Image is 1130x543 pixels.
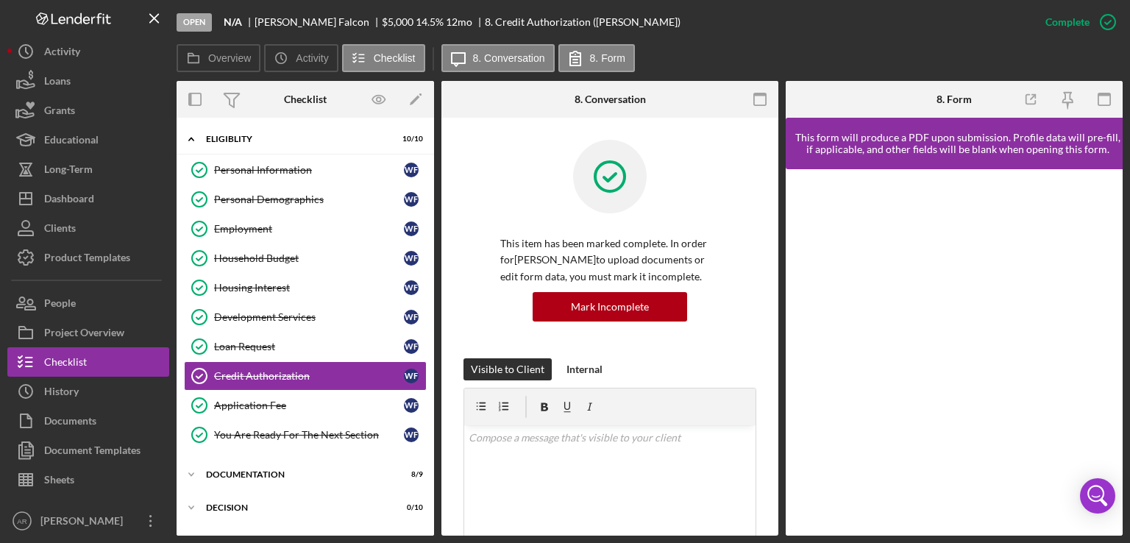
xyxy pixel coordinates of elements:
[566,358,603,380] div: Internal
[184,420,427,450] a: You Are Ready For The Next SectionWF
[404,163,419,177] div: W F
[44,347,87,380] div: Checklist
[800,184,1109,521] iframe: Lenderfit form
[397,470,423,479] div: 8 / 9
[7,377,169,406] a: History
[177,44,260,72] button: Overview
[397,135,423,143] div: 10 / 10
[1031,7,1123,37] button: Complete
[264,44,338,72] button: Activity
[214,223,404,235] div: Employment
[575,93,646,105] div: 8. Conversation
[214,252,404,264] div: Household Budget
[44,406,96,439] div: Documents
[404,221,419,236] div: W F
[184,302,427,332] a: Development ServicesWF
[184,361,427,391] a: Credit AuthorizationWF
[214,400,404,411] div: Application Fee
[7,318,169,347] a: Project Overview
[255,16,382,28] div: [PERSON_NAME] Falcon
[416,16,444,28] div: 14.5 %
[1080,478,1115,514] div: Open Intercom Messenger
[793,132,1123,155] div: This form will produce a PDF upon submission. Profile data will pre-fill, if applicable, and othe...
[214,164,404,176] div: Personal Information
[177,13,212,32] div: Open
[342,44,425,72] button: Checklist
[184,244,427,273] a: Household BudgetWF
[559,358,610,380] button: Internal
[214,341,404,352] div: Loan Request
[214,370,404,382] div: Credit Authorization
[206,503,386,512] div: Decision
[44,436,141,469] div: Document Templates
[184,155,427,185] a: Personal InformationWF
[214,282,404,294] div: Housing Interest
[214,194,404,205] div: Personal Demographics
[184,332,427,361] a: Loan RequestWF
[184,273,427,302] a: Housing InterestWF
[471,358,544,380] div: Visible to Client
[296,52,328,64] label: Activity
[214,429,404,441] div: You Are Ready For The Next Section
[208,52,251,64] label: Overview
[206,470,386,479] div: Documentation
[184,185,427,214] a: Personal DemographicsWF
[441,44,555,72] button: 8. Conversation
[44,377,79,410] div: History
[404,369,419,383] div: W F
[17,517,26,525] text: AR
[224,16,242,28] b: N/A
[404,427,419,442] div: W F
[1045,7,1090,37] div: Complete
[44,318,124,351] div: Project Overview
[404,192,419,207] div: W F
[473,52,545,64] label: 8. Conversation
[404,280,419,295] div: W F
[7,506,169,536] button: AR[PERSON_NAME]
[463,358,552,380] button: Visible to Client
[571,292,649,322] div: Mark Incomplete
[7,465,169,494] button: Sheets
[7,436,169,465] button: Document Templates
[397,503,423,512] div: 0 / 10
[404,251,419,266] div: W F
[37,506,132,539] div: [PERSON_NAME]
[44,465,74,498] div: Sheets
[284,93,327,105] div: Checklist
[404,310,419,324] div: W F
[206,135,386,143] div: Eligiblity
[558,44,635,72] button: 8. Form
[382,15,413,28] span: $5,000
[7,347,169,377] button: Checklist
[374,52,416,64] label: Checklist
[7,406,169,436] button: Documents
[446,16,472,28] div: 12 mo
